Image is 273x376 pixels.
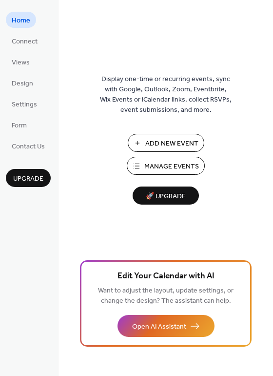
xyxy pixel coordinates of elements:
[133,187,199,205] button: 🚀 Upgrade
[13,174,43,184] span: Upgrade
[12,58,30,68] span: Views
[117,315,214,337] button: Open AI Assistant
[12,37,38,47] span: Connect
[127,157,205,175] button: Manage Events
[6,75,39,91] a: Design
[138,190,193,203] span: 🚀 Upgrade
[12,16,30,26] span: Home
[12,121,27,131] span: Form
[6,12,36,28] a: Home
[6,117,33,133] a: Form
[6,96,43,112] a: Settings
[12,100,37,110] span: Settings
[6,138,51,154] a: Contact Us
[98,284,234,308] span: Want to adjust the layout, update settings, or change the design? The assistant can help.
[117,270,214,283] span: Edit Your Calendar with AI
[6,169,51,187] button: Upgrade
[145,139,198,149] span: Add New Event
[12,142,45,152] span: Contact Us
[6,54,36,70] a: Views
[100,74,232,115] span: Display one-time or recurring events, sync with Google, Outlook, Zoom, Eventbrite, Wix Events or ...
[132,322,186,332] span: Open AI Assistant
[12,79,33,89] span: Design
[6,33,43,49] a: Connect
[144,162,199,172] span: Manage Events
[128,134,204,152] button: Add New Event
